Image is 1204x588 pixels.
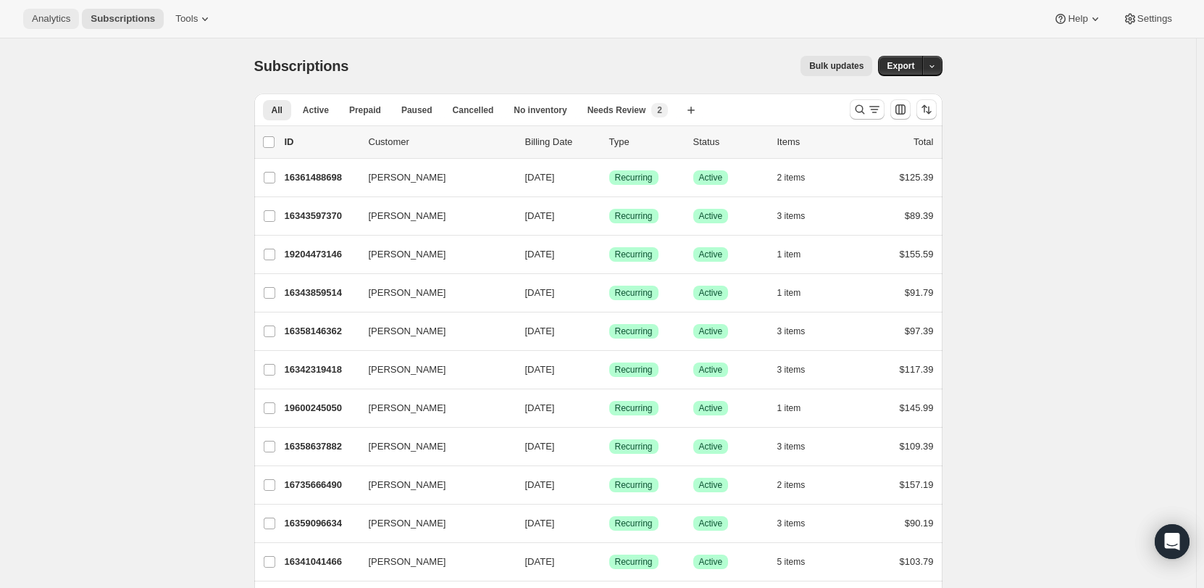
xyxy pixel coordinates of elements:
span: $155.59 [900,249,934,260]
button: [PERSON_NAME] [360,550,505,573]
span: Active [699,364,723,376]
div: Open Intercom Messenger [1155,524,1190,559]
button: 3 items [777,360,822,380]
span: [PERSON_NAME] [369,439,446,454]
div: 16343859514[PERSON_NAME][DATE]SuccessRecurringSuccessActive1 item$91.79 [285,283,934,303]
span: $145.99 [900,402,934,413]
span: Active [699,210,723,222]
span: Subscriptions [254,58,349,74]
button: 3 items [777,206,822,226]
span: [PERSON_NAME] [369,363,446,377]
span: [PERSON_NAME] [369,401,446,415]
span: [DATE] [525,364,555,375]
div: 16342319418[PERSON_NAME][DATE]SuccessRecurringSuccessActive3 items$117.39 [285,360,934,380]
span: 1 item [777,402,801,414]
button: 3 items [777,321,822,341]
span: Bulk updates [809,60,864,72]
span: Cancelled [453,104,494,116]
span: $90.19 [905,518,934,529]
span: 1 item [777,287,801,299]
button: [PERSON_NAME] [360,243,505,266]
span: Recurring [615,518,653,529]
p: Total [914,135,933,149]
span: [DATE] [525,210,555,221]
span: Help [1068,13,1087,25]
span: $91.79 [905,287,934,298]
button: Create new view [680,100,703,120]
span: Active [699,172,723,183]
p: 16341041466 [285,555,357,569]
div: 19600245050[PERSON_NAME][DATE]SuccessRecurringSuccessActive1 item$145.99 [285,398,934,418]
div: 16735666490[PERSON_NAME][DATE]SuccessRecurringSuccessActive2 items$157.19 [285,475,934,495]
span: Prepaid [349,104,381,116]
span: Recurring [615,402,653,414]
span: All [272,104,283,116]
button: Customize table column order and visibility [890,99,911,120]
button: Subscriptions [82,9,164,29]
p: 19600245050 [285,401,357,415]
button: 1 item [777,283,817,303]
div: 16341041466[PERSON_NAME][DATE]SuccessRecurringSuccessActive5 items$103.79 [285,552,934,572]
button: [PERSON_NAME] [360,397,505,420]
span: Active [699,556,723,568]
button: Tools [167,9,221,29]
p: 16359096634 [285,516,357,531]
span: [DATE] [525,556,555,567]
span: Subscriptions [91,13,155,25]
p: 16342319418 [285,363,357,377]
div: IDCustomerBilling DateTypeStatusItemsTotal [285,135,934,149]
button: 1 item [777,398,817,418]
button: [PERSON_NAME] [360,204,505,228]
span: $125.39 [900,172,934,183]
span: [DATE] [525,402,555,413]
span: Analytics [32,13,70,25]
span: Export [887,60,914,72]
button: Settings [1114,9,1181,29]
span: Recurring [615,249,653,260]
span: 5 items [777,556,806,568]
div: 16358637882[PERSON_NAME][DATE]SuccessRecurringSuccessActive3 items$109.39 [285,436,934,457]
button: 2 items [777,475,822,495]
span: Recurring [615,172,653,183]
span: $157.19 [900,479,934,490]
span: [PERSON_NAME] [369,555,446,569]
span: 3 items [777,326,806,337]
button: 1 item [777,244,817,265]
span: Recurring [615,441,653,452]
span: [DATE] [525,249,555,260]
span: $117.39 [900,364,934,375]
span: No inventory [514,104,567,116]
span: Recurring [615,210,653,222]
button: [PERSON_NAME] [360,281,505,305]
span: [DATE] [525,287,555,298]
button: 3 items [777,436,822,457]
div: 16359096634[PERSON_NAME][DATE]SuccessRecurringSuccessActive3 items$90.19 [285,513,934,534]
div: 16361488698[PERSON_NAME][DATE]SuccessRecurringSuccessActive2 items$125.39 [285,167,934,188]
p: 16358637882 [285,439,357,454]
span: Active [303,104,329,116]
span: [DATE] [525,518,555,529]
span: Needs Review [588,104,646,116]
span: 2 [657,104,662,116]
span: Recurring [615,364,653,376]
span: 2 items [777,479,806,491]
span: 3 items [777,210,806,222]
span: Recurring [615,479,653,491]
p: 16358146362 [285,324,357,339]
p: Customer [369,135,514,149]
button: Search and filter results [850,99,885,120]
span: [PERSON_NAME] [369,286,446,300]
span: Active [699,287,723,299]
button: Help [1045,9,1111,29]
button: [PERSON_NAME] [360,512,505,535]
span: Active [699,518,723,529]
span: [PERSON_NAME] [369,324,446,339]
span: 3 items [777,518,806,529]
span: [PERSON_NAME] [369,478,446,492]
button: [PERSON_NAME] [360,320,505,343]
span: [PERSON_NAME] [369,170,446,185]
span: Active [699,402,723,414]
span: $97.39 [905,326,934,336]
button: Sort the results [916,99,937,120]
span: [PERSON_NAME] [369,247,446,262]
